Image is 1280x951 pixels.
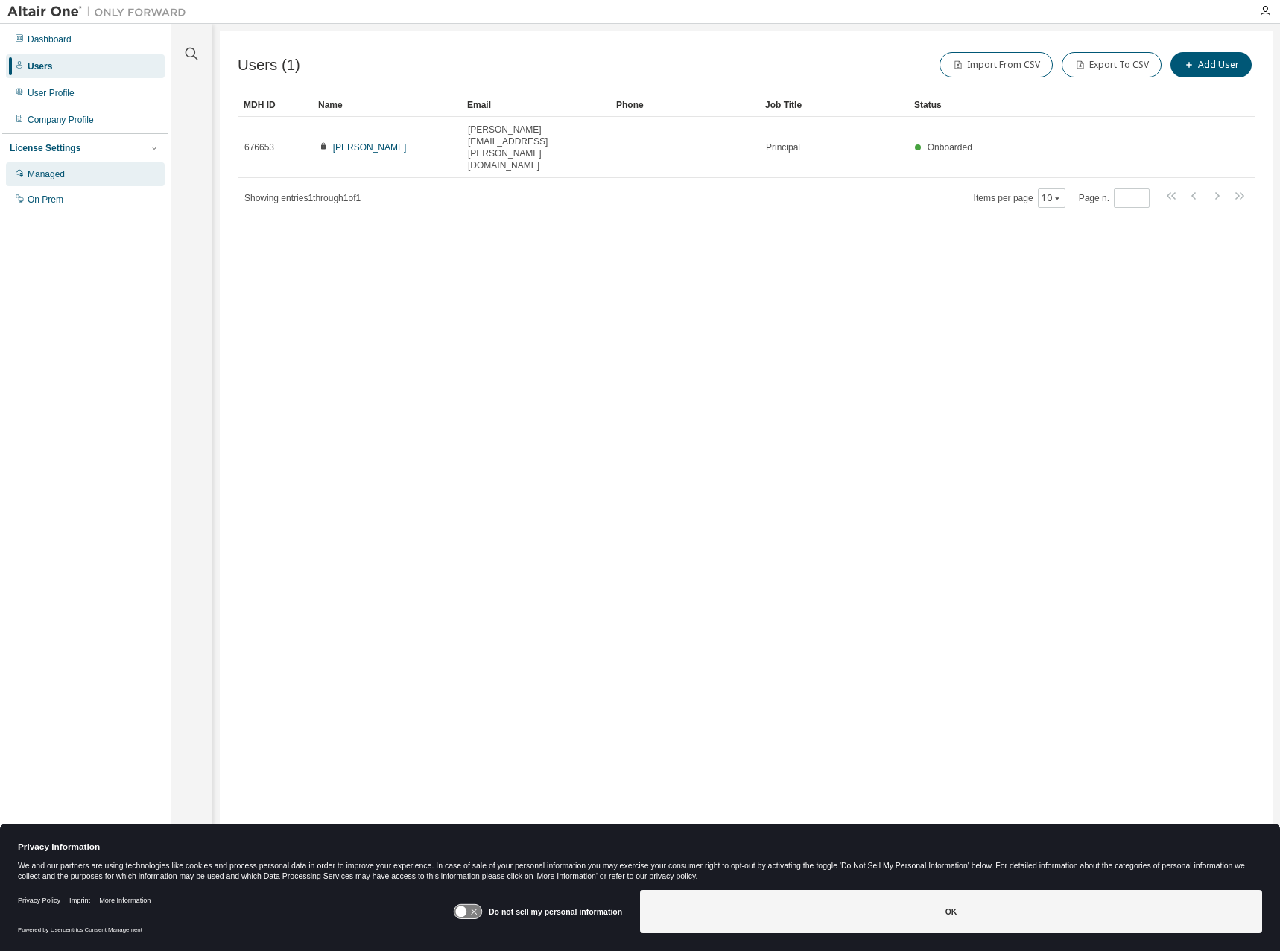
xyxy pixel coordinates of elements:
[766,141,800,153] span: Principal
[1079,188,1150,208] span: Page n.
[244,193,361,203] span: Showing entries 1 through 1 of 1
[244,141,274,153] span: 676653
[928,142,972,153] span: Onboarded
[28,114,94,126] div: Company Profile
[333,142,407,153] a: [PERSON_NAME]
[28,194,63,206] div: On Prem
[1042,192,1062,204] button: 10
[28,168,65,180] div: Managed
[238,57,300,74] span: Users (1)
[468,124,603,171] span: [PERSON_NAME][EMAIL_ADDRESS][PERSON_NAME][DOMAIN_NAME]
[28,60,52,72] div: Users
[467,93,604,117] div: Email
[7,4,194,19] img: Altair One
[616,93,753,117] div: Phone
[28,34,72,45] div: Dashboard
[765,93,902,117] div: Job Title
[10,142,80,154] div: License Settings
[1170,52,1252,77] button: Add User
[940,52,1053,77] button: Import From CSV
[244,93,306,117] div: MDH ID
[914,93,1177,117] div: Status
[974,188,1065,208] span: Items per page
[318,93,455,117] div: Name
[28,87,75,99] div: User Profile
[1062,52,1162,77] button: Export To CSV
